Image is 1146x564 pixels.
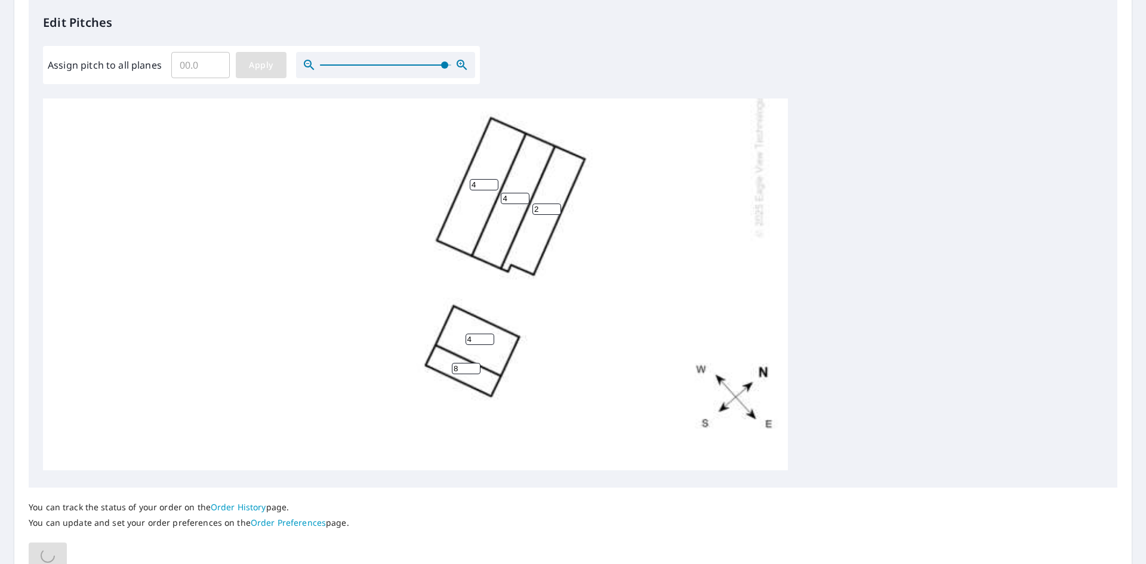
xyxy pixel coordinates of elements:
[211,501,266,513] a: Order History
[48,58,162,72] label: Assign pitch to all planes
[29,502,349,513] p: You can track the status of your order on the page.
[43,14,1103,32] p: Edit Pitches
[251,517,326,528] a: Order Preferences
[245,58,277,73] span: Apply
[29,517,349,528] p: You can update and set your order preferences on the page.
[171,48,230,82] input: 00.0
[236,52,286,78] button: Apply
